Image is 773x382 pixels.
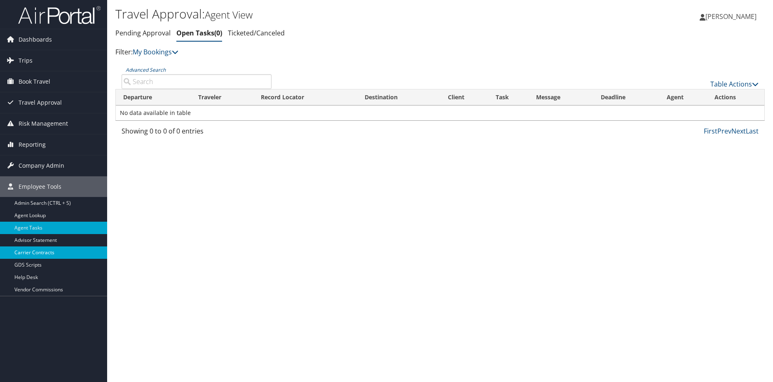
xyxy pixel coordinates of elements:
th: Task: activate to sort column ascending [488,89,529,105]
span: Trips [19,50,33,71]
a: Advanced Search [126,66,166,73]
a: Table Actions [710,80,759,89]
div: Showing 0 to 0 of 0 entries [122,126,272,140]
span: Travel Approval [19,92,62,113]
img: airportal-logo.png [18,5,101,25]
span: Reporting [19,134,46,155]
a: Open Tasks0 [176,28,222,37]
a: Next [731,127,746,136]
th: Destination: activate to sort column ascending [357,89,441,105]
a: Ticketed/Canceled [228,28,285,37]
a: My Bookings [133,47,178,56]
td: No data available in table [116,105,764,120]
span: Book Travel [19,71,50,92]
a: Last [746,127,759,136]
span: [PERSON_NAME] [705,12,757,21]
span: Employee Tools [19,176,61,197]
th: Record Locator: activate to sort column ascending [253,89,357,105]
span: 0 [214,28,222,37]
a: Pending Approval [115,28,171,37]
a: First [704,127,717,136]
th: Deadline: activate to sort column ascending [593,89,659,105]
th: Client: activate to sort column ascending [440,89,488,105]
small: Agent View [205,8,253,21]
input: Advanced Search [122,74,272,89]
h1: Travel Approval: [115,5,548,23]
span: Company Admin [19,155,64,176]
th: Departure: activate to sort column ascending [116,89,191,105]
a: [PERSON_NAME] [700,4,765,29]
th: Message: activate to sort column ascending [529,89,593,105]
span: Risk Management [19,113,68,134]
a: Prev [717,127,731,136]
span: Dashboards [19,29,52,50]
th: Agent: activate to sort column ascending [659,89,707,105]
th: Actions [707,89,764,105]
p: Filter: [115,47,548,58]
th: Traveler: activate to sort column ascending [191,89,253,105]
